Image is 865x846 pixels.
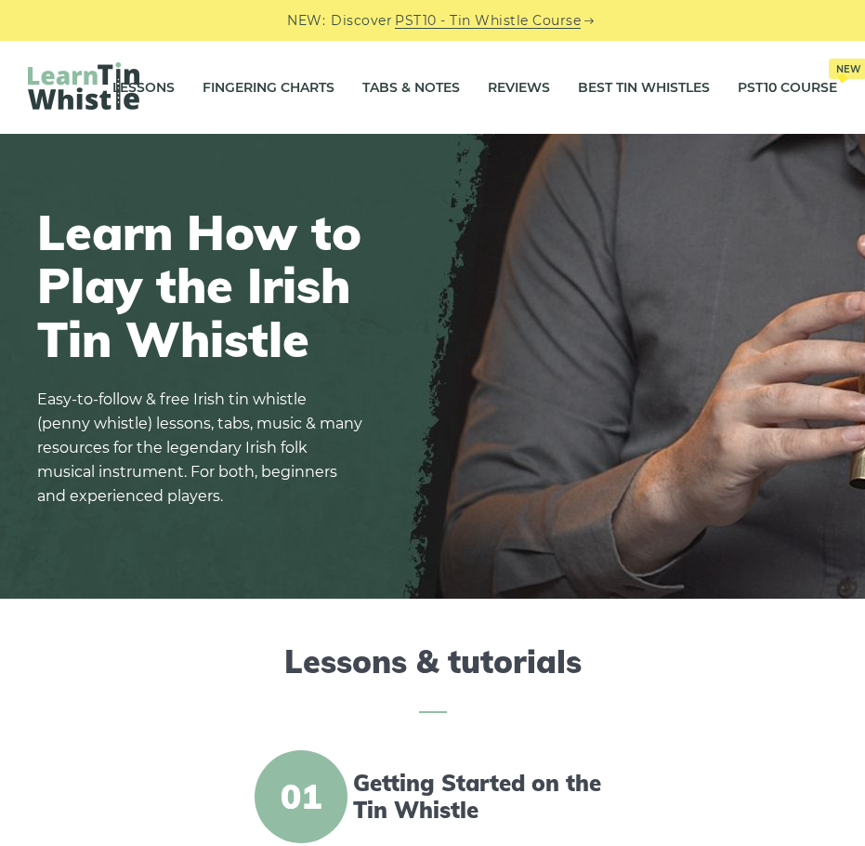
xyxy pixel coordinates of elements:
[28,62,139,110] img: LearnTinWhistle.com
[37,388,362,509] p: Easy-to-follow & free Irish tin whistle (penny whistle) lessons, tabs, music & many resources for...
[738,64,837,111] a: PST10 CourseNew
[37,205,362,365] h1: Learn How to Play the Irish Tin Whistle
[578,64,710,111] a: Best Tin Whistles
[353,770,604,824] a: Getting Started on the Tin Whistle
[362,64,460,111] a: Tabs & Notes
[28,643,837,713] h2: Lessons & tutorials
[255,750,347,843] span: 01
[112,64,175,111] a: Lessons
[203,64,334,111] a: Fingering Charts
[488,64,550,111] a: Reviews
